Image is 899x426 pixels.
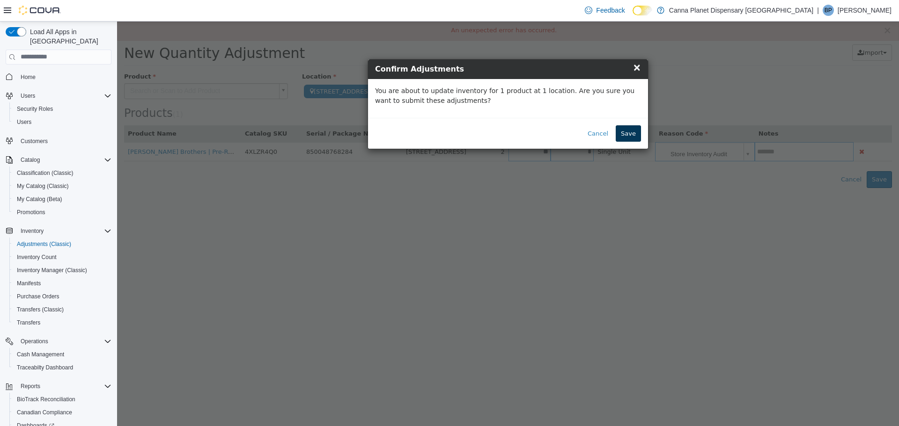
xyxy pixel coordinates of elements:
button: Home [2,70,115,84]
button: Customers [2,134,115,148]
span: Inventory Manager (Classic) [17,267,87,274]
span: Customers [21,137,48,145]
span: Customers [17,135,111,147]
span: Adjustments (Classic) [13,238,111,250]
p: Canna Planet Dispensary [GEOGRAPHIC_DATA] [669,5,813,16]
button: Catalog [2,153,115,166]
a: Feedback [581,1,628,20]
a: Users [13,116,35,128]
button: Users [2,89,115,102]
span: Users [13,116,111,128]
span: Cash Management [13,349,111,360]
button: Inventory Manager (Classic) [9,264,115,277]
span: Cash Management [17,351,64,358]
a: Canadian Compliance [13,407,76,418]
span: My Catalog (Classic) [17,182,69,190]
span: My Catalog (Beta) [17,195,62,203]
a: Inventory Manager (Classic) [13,265,91,276]
span: Traceabilty Dashboard [13,362,111,373]
button: Manifests [9,277,115,290]
span: Security Roles [17,105,53,113]
span: My Catalog (Classic) [13,181,111,192]
a: Customers [17,136,52,147]
button: My Catalog (Classic) [9,180,115,193]
img: Cova [19,6,61,15]
a: Purchase Orders [13,291,63,302]
span: Inventory [17,225,111,237]
button: Operations [2,335,115,348]
span: Manifests [17,280,41,287]
button: Inventory Count [9,251,115,264]
button: Users [17,90,39,101]
h4: Confirm Adjustments [258,42,524,53]
button: Transfers [9,316,115,329]
button: Adjustments (Classic) [9,238,115,251]
a: Inventory Count [13,252,60,263]
a: Transfers (Classic) [13,304,67,315]
span: Purchase Orders [17,293,59,300]
span: Transfers [13,317,111,328]
button: BioTrack Reconciliation [9,393,115,406]
a: Security Roles [13,103,57,115]
span: Operations [21,338,48,345]
button: Cancel [465,104,496,121]
span: Transfers (Classic) [17,306,64,313]
a: BioTrack Reconciliation [13,394,79,405]
p: [PERSON_NAME] [838,5,892,16]
span: Home [21,73,36,81]
a: Traceabilty Dashboard [13,362,77,373]
span: Promotions [13,207,111,218]
span: Load All Apps in [GEOGRAPHIC_DATA] [26,27,111,46]
span: Feedback [596,6,625,15]
span: Security Roles [13,103,111,115]
span: Users [17,90,111,101]
button: Inventory [17,225,47,237]
span: BP [825,5,832,16]
a: My Catalog (Classic) [13,181,73,192]
a: Home [17,72,39,83]
button: Catalog [17,154,44,166]
span: Catalog [21,156,40,164]
button: My Catalog (Beta) [9,193,115,206]
a: My Catalog (Beta) [13,194,66,205]
span: × [516,40,524,51]
span: Promotions [17,209,45,216]
span: Users [17,118,31,126]
span: Canadian Compliance [17,409,72,416]
button: Inventory [2,224,115,238]
span: Operations [17,336,111,347]
span: Classification (Classic) [13,167,111,179]
span: Transfers [17,319,40,326]
button: Transfers (Classic) [9,303,115,316]
div: Binal Patel [823,5,834,16]
a: Cash Management [13,349,68,360]
button: Traceabilty Dashboard [9,361,115,374]
span: Manifests [13,278,111,289]
button: Security Roles [9,102,115,116]
a: Promotions [13,207,49,218]
a: Adjustments (Classic) [13,238,75,250]
span: BioTrack Reconciliation [13,394,111,405]
span: Transfers (Classic) [13,304,111,315]
span: Reports [17,381,111,392]
a: Transfers [13,317,44,328]
span: Inventory [21,227,44,235]
span: Traceabilty Dashboard [17,364,73,371]
span: Inventory Count [13,252,111,263]
button: Classification (Classic) [9,166,115,180]
span: BioTrack Reconciliation [17,396,75,403]
button: Reports [2,380,115,393]
span: My Catalog (Beta) [13,194,111,205]
span: Home [17,71,111,83]
a: Classification (Classic) [13,167,77,179]
input: Dark Mode [633,6,652,15]
button: Purchase Orders [9,290,115,303]
span: Purchase Orders [13,291,111,302]
span: Adjustments (Classic) [17,240,71,248]
span: Users [21,92,35,100]
span: Dark Mode [633,15,633,16]
p: | [817,5,819,16]
span: Inventory Manager (Classic) [13,265,111,276]
button: Operations [17,336,52,347]
span: Classification (Classic) [17,169,74,177]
